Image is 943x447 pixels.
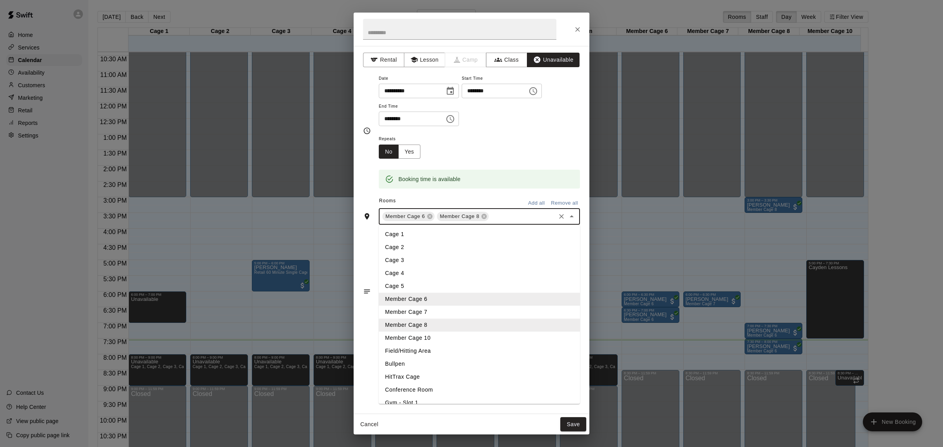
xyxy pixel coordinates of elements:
button: Choose date, selected date is Aug 20, 2025 [442,83,458,99]
button: Save [560,417,586,432]
span: Member Cage 6 [382,213,428,220]
button: Class [486,53,527,67]
span: Camps can only be created in the Services page [445,53,486,67]
li: Member Cage 10 [379,332,580,345]
button: Add all [524,197,549,209]
span: Rooms [379,198,396,203]
div: outlined button group [379,145,420,159]
div: Member Cage 6 [382,212,435,221]
button: Cancel [357,417,382,432]
li: Cage 2 [379,241,580,254]
svg: Notes [363,288,371,295]
li: Cage 5 [379,280,580,293]
button: Remove all [549,197,580,209]
li: HitTrax Cage [379,371,580,384]
span: Start Time [462,73,542,84]
li: Member Cage 7 [379,306,580,319]
li: Bullpen [379,358,580,371]
button: Rental [363,53,404,67]
button: Yes [398,145,420,159]
button: Choose time, selected time is 8:30 PM [442,111,458,127]
svg: Timing [363,127,371,135]
svg: Rooms [363,213,371,220]
span: End Time [379,101,459,112]
li: Cage 1 [379,228,580,241]
li: Field/Hitting Area [379,345,580,358]
button: Close [571,22,585,37]
li: Conference Room [379,384,580,397]
button: Clear [556,211,567,222]
button: Unavailable [527,53,580,67]
span: Repeats [379,134,427,145]
li: Member Cage 8 [379,319,580,332]
button: No [379,145,399,159]
li: Member Cage 6 [379,293,580,306]
li: Gym - Slot 1 [379,397,580,410]
button: Choose time, selected time is 8:00 PM [525,83,541,99]
button: Close [566,211,577,222]
li: Cage 3 [379,254,580,267]
span: Member Cage 8 [437,213,483,220]
button: Lesson [404,53,445,67]
div: Member Cage 8 [437,212,489,221]
span: Date [379,73,459,84]
div: Booking time is available [398,172,460,186]
li: Cage 4 [379,267,580,280]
